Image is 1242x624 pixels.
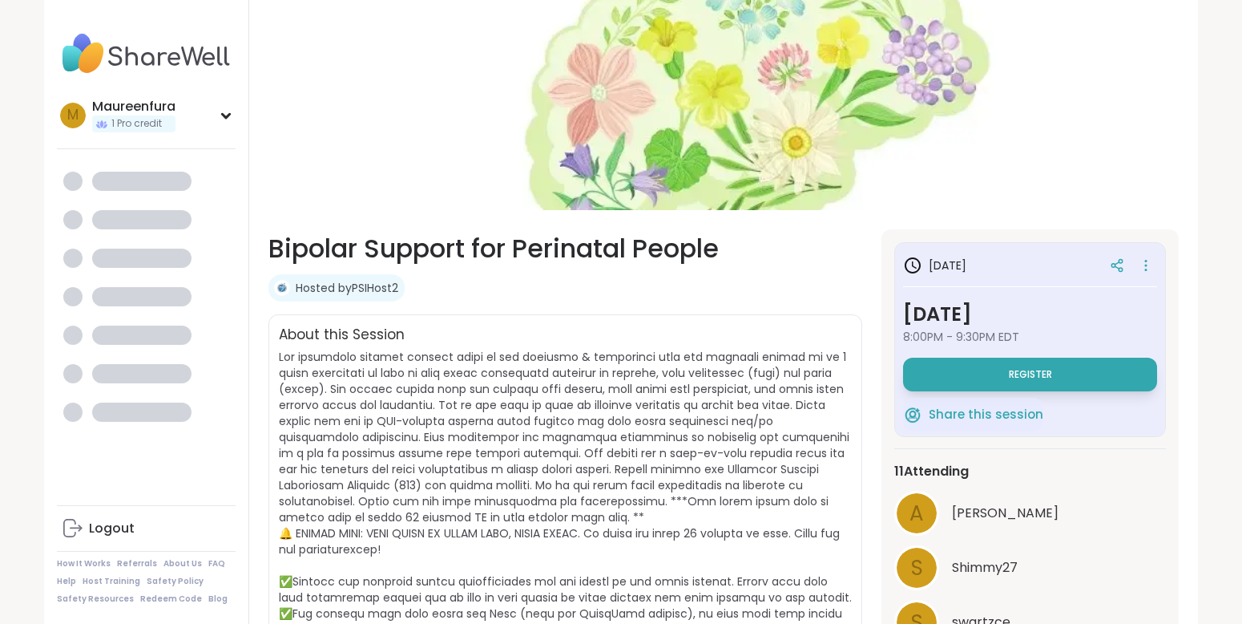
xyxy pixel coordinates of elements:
[89,520,135,537] div: Logout
[894,462,969,481] span: 11 Attending
[83,576,140,587] a: Host Training
[117,558,157,569] a: Referrals
[163,558,202,569] a: About Us
[111,117,162,131] span: 1 Pro credit
[903,300,1157,329] h3: [DATE]
[208,594,228,605] a: Blog
[274,280,290,296] img: PSIHost2
[903,398,1043,432] button: Share this session
[952,504,1059,523] span: Ashleylund
[911,553,923,584] span: S
[279,325,405,346] h2: About this Session
[903,256,966,275] h3: [DATE]
[140,594,202,605] a: Redeem Code
[952,558,1018,577] span: Shimmy27
[909,498,924,529] span: A
[57,594,134,605] a: Safety Resources
[92,98,175,115] div: Maureenfura
[903,405,922,424] img: ShareWell Logomark
[57,509,236,548] a: Logout
[57,576,76,587] a: Help
[296,280,398,296] a: Hosted byPSIHost2
[929,406,1043,424] span: Share this session
[903,329,1157,345] span: 8:00PM - 9:30PM EDT
[894,491,1166,536] a: A[PERSON_NAME]
[57,26,236,82] img: ShareWell Nav Logo
[268,229,862,268] h1: Bipolar Support for Perinatal People
[67,105,79,126] span: M
[1009,368,1052,381] span: Register
[57,558,111,569] a: How It Works
[894,545,1166,590] a: SShimmy27
[208,558,225,569] a: FAQ
[147,576,204,587] a: Safety Policy
[903,358,1157,391] button: Register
